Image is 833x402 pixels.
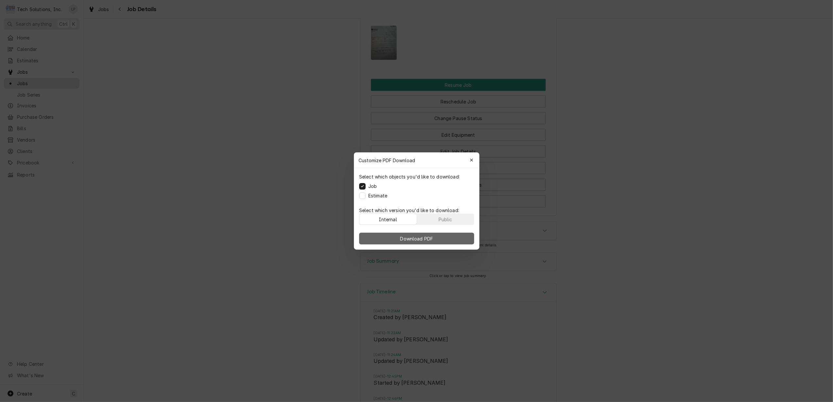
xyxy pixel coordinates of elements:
[379,216,397,223] div: Internal
[359,207,474,214] p: Select which version you'd like to download:
[438,216,452,223] div: Public
[399,235,434,242] span: Download PDF
[368,192,387,199] label: Estimate
[359,233,474,244] button: Download PDF
[359,173,460,180] p: Select which objects you'd like to download:
[354,152,479,168] div: Customize PDF Download
[368,183,377,190] label: Job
